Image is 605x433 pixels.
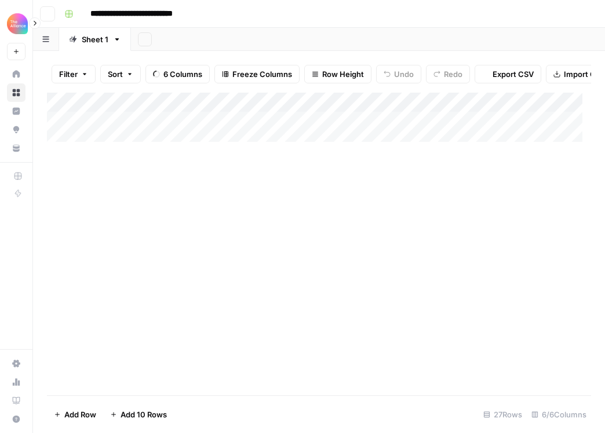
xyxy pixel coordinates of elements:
span: Redo [444,68,462,80]
button: Help + Support [7,410,25,428]
a: Sheet 1 [59,28,131,51]
button: Undo [376,65,421,83]
span: Export CSV [493,68,534,80]
button: Filter [52,65,96,83]
button: Sort [100,65,141,83]
div: Sheet 1 [82,34,108,45]
button: Redo [426,65,470,83]
span: Freeze Columns [232,68,292,80]
button: Row Height [304,65,371,83]
span: Sort [108,68,123,80]
a: Settings [7,354,25,373]
span: Undo [394,68,414,80]
a: Browse [7,83,25,102]
a: Learning Hub [7,391,25,410]
img: Alliance Logo [7,13,28,34]
button: Add 10 Rows [103,405,174,424]
span: 6 Columns [163,68,202,80]
span: Add 10 Rows [121,409,167,420]
a: Insights [7,102,25,120]
button: Workspace: Alliance [7,9,25,38]
button: Export CSV [475,65,541,83]
button: 6 Columns [145,65,210,83]
span: Filter [59,68,78,80]
span: Row Height [322,68,364,80]
a: Opportunities [7,120,25,139]
span: Add Row [64,409,96,420]
a: Your Data [7,139,25,157]
div: 6/6 Columns [527,405,591,424]
button: Freeze Columns [214,65,300,83]
div: 27 Rows [479,405,527,424]
button: Add Row [47,405,103,424]
a: Usage [7,373,25,391]
a: Home [7,65,25,83]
